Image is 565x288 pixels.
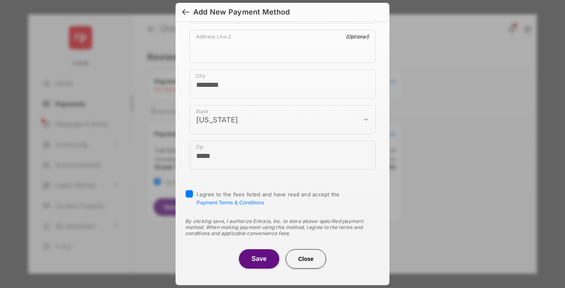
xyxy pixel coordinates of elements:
div: payment_method_screening[postal_addresses][postalCode] [189,141,376,170]
button: Close [286,249,326,269]
div: Add New Payment Method [193,8,290,17]
div: payment_method_screening[postal_addresses][locality] [189,69,376,99]
button: Save [239,249,279,269]
span: I agree to the fees listed and have read and accept the [197,191,340,206]
div: payment_method_screening[postal_addresses][addressLine2] [189,30,376,63]
div: By clicking save, I authorize Entrata, Inc. to store above-specified payment method. When making ... [185,218,380,236]
button: I agree to the fees listed and have read and accept the [197,200,264,206]
div: payment_method_screening[postal_addresses][administrativeArea] [189,105,376,134]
